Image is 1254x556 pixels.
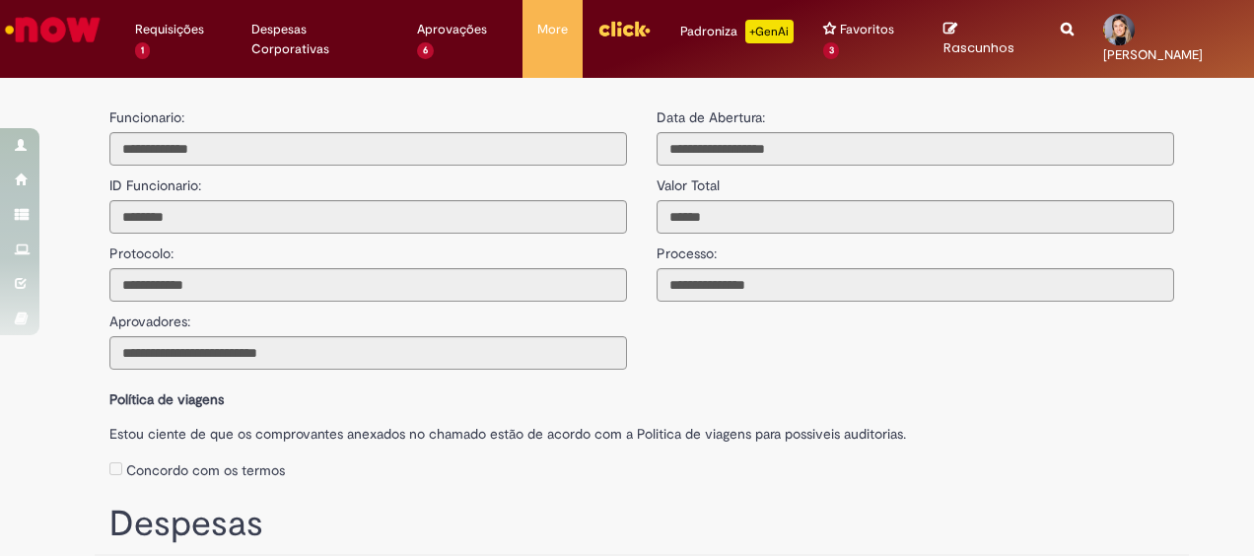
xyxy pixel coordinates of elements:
[680,20,794,43] div: Padroniza
[109,414,1174,444] label: Estou ciente de que os comprovantes anexados no chamado estão de acordo com a Politica de viagens...
[135,42,150,59] span: 1
[109,107,184,127] label: Funcionario:
[109,166,201,195] label: ID Funcionario:
[537,20,568,39] span: More
[135,20,204,39] span: Requisições
[109,234,174,263] label: Protocolo:
[657,234,717,263] label: Processo:
[657,107,765,127] label: Data de Abertura:
[597,14,651,43] img: click_logo_yellow_360x200.png
[417,20,487,39] span: Aprovações
[109,505,1174,544] h1: Despesas
[126,460,285,480] label: Concordo com os termos
[251,20,387,59] span: Despesas Corporativas
[109,302,190,331] label: Aprovadores:
[2,10,104,49] img: ServiceNow
[840,20,894,39] span: Favoritos
[943,21,1031,57] a: Rascunhos
[109,390,224,408] b: Política de viagens
[417,42,434,59] span: 6
[657,166,720,195] label: Valor Total
[1103,46,1203,63] span: [PERSON_NAME]
[943,38,1014,57] span: Rascunhos
[823,42,840,59] span: 3
[745,20,794,43] p: +GenAi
